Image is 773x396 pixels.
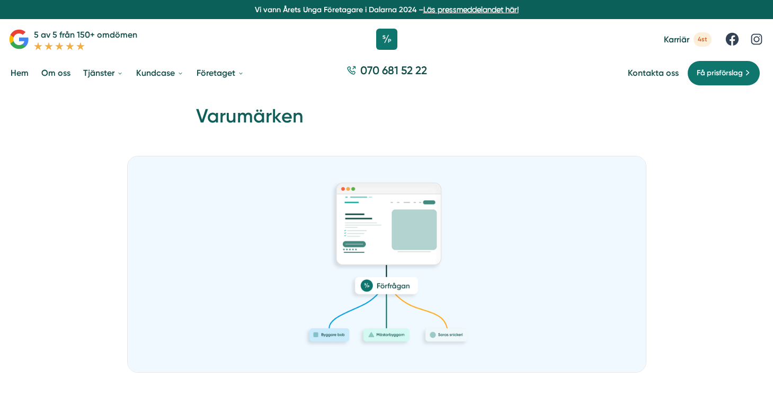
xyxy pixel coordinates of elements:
span: 070 681 52 22 [360,63,427,78]
span: Karriär [664,34,689,45]
img: Varumärken [127,156,646,373]
a: Få prisförslag [687,60,760,86]
span: Få prisförslag [697,67,743,79]
a: Om oss [39,59,73,86]
a: 070 681 52 22 [342,63,431,83]
p: Vi vann Årets Unga Företagare i Dalarna 2024 – [4,4,769,15]
a: Kundcase [134,59,186,86]
a: Hem [8,59,31,86]
p: 5 av 5 från 150+ omdömen [34,28,137,41]
a: Tjänster [81,59,126,86]
span: 4st [694,32,712,47]
a: Läs pressmeddelandet här! [423,5,519,14]
a: Kontakta oss [628,68,679,78]
h1: Varumärken [196,103,577,138]
a: Karriär 4st [664,32,712,47]
a: Företaget [194,59,246,86]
